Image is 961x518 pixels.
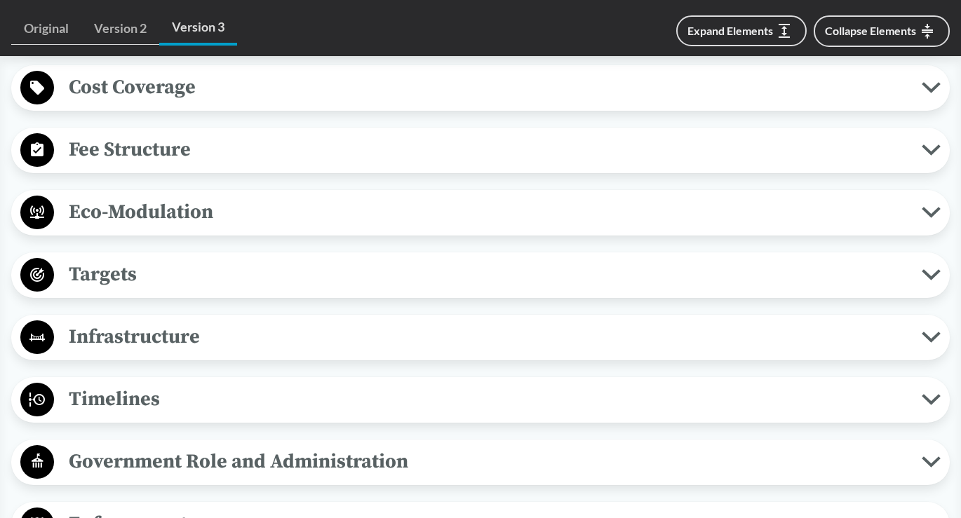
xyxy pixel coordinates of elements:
[16,195,945,231] button: Eco-Modulation
[81,13,159,45] a: Version 2
[16,132,945,168] button: Fee Structure
[54,446,922,477] span: Government Role and Administration
[676,15,807,46] button: Expand Elements
[16,70,945,106] button: Cost Coverage
[814,15,950,47] button: Collapse Elements
[54,321,922,353] span: Infrastructure
[54,71,922,103] span: Cost Coverage
[54,259,922,290] span: Targets
[11,13,81,45] a: Original
[159,11,237,46] a: Version 3
[16,320,945,355] button: Infrastructure
[16,444,945,480] button: Government Role and Administration
[54,383,922,415] span: Timelines
[54,196,922,228] span: Eco-Modulation
[16,257,945,293] button: Targets
[54,134,922,165] span: Fee Structure
[16,382,945,418] button: Timelines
